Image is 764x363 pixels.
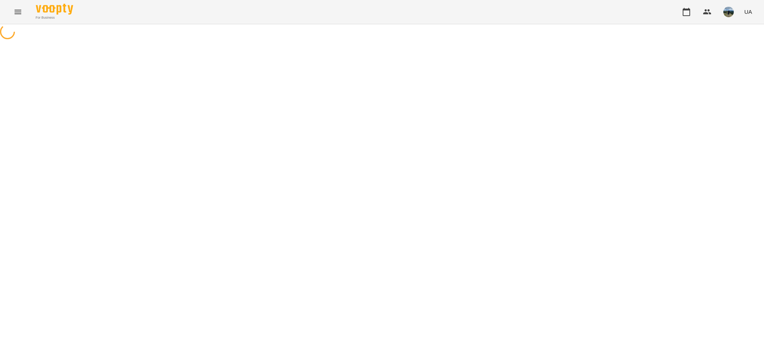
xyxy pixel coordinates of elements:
img: 21386328b564625c92ab1b868b6883df.jpg [723,7,734,17]
button: UA [741,5,755,19]
img: Voopty Logo [36,4,73,15]
span: For Business [36,15,73,20]
button: Menu [9,3,27,21]
span: UA [744,8,752,16]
